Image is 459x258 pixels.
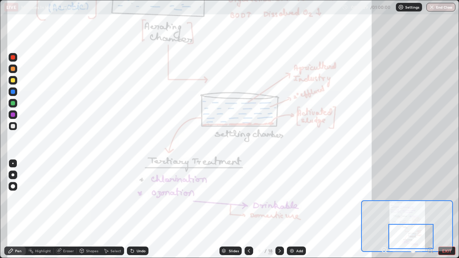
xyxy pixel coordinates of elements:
[438,247,455,255] button: EXIT
[289,248,295,254] img: add-slide-button
[296,249,303,253] div: Add
[256,249,263,253] div: 9
[15,249,22,253] div: Pen
[137,249,146,253] div: Undo
[21,4,76,10] p: Microbes In Human Welfare
[110,249,121,253] div: Select
[6,4,16,10] p: LIVE
[398,4,404,10] img: class-settings-icons
[229,249,239,253] div: Slides
[429,4,435,10] img: end-class-cross
[265,249,267,253] div: /
[86,249,98,253] div: Shapes
[35,249,51,253] div: Highlight
[268,248,273,254] div: 18
[426,3,455,11] button: End Class
[405,5,419,9] p: Settings
[63,249,74,253] div: Eraser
